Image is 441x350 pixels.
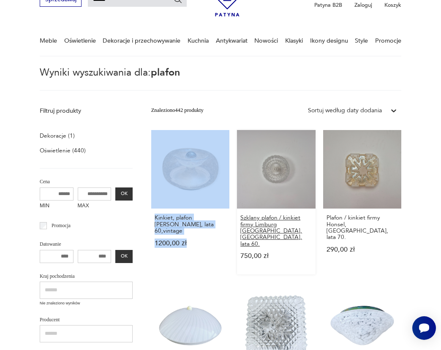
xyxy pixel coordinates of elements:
[115,187,133,201] button: OK
[40,107,133,115] p: Filtruj produkty
[40,130,75,141] a: Dekoracje (1)
[40,26,57,55] a: Meble
[254,26,278,55] a: Nowości
[285,26,303,55] a: Klasyki
[327,214,398,240] h3: Plafon / kinkiet firmy Honsel, [GEOGRAPHIC_DATA], lata 70.
[355,26,368,55] a: Style
[323,130,401,274] a: Plafon / kinkiet firmy Honsel, Niemcy, lata 70.Plafon / kinkiet firmy Honsel, [GEOGRAPHIC_DATA], ...
[40,145,86,156] a: Oświetlenie (440)
[216,26,248,55] a: Antykwariat
[314,1,342,9] p: Patyna B2B
[40,68,401,90] p: Wyniki wyszukiwania dla:
[40,178,133,186] p: Cena
[151,130,229,274] a: Kinkiet, plafon Doria Leuchten, lata 60,vintageKinkiet, plafon [PERSON_NAME], lata 60,vintage1200...
[240,214,312,247] h3: Szklany plafon / kinkiet firmy Limburg [GEOGRAPHIC_DATA], [GEOGRAPHIC_DATA], lata 60.
[40,301,133,307] p: Nie znaleziono wyników
[155,214,226,234] h3: Kinkiet, plafon [PERSON_NAME], lata 60,vintage
[64,26,96,55] a: Oświetlenie
[308,106,382,115] div: Sortuj według daty dodania
[52,222,71,230] p: Promocja
[40,240,133,249] p: Datowanie
[188,26,209,55] a: Kuchnia
[375,26,401,55] a: Promocje
[78,201,112,212] label: MAX
[412,316,436,340] iframe: Smartsupp widget button
[327,247,398,253] p: 290,00 zł
[151,106,204,115] div: Znaleziono 442 produkty
[40,316,133,324] p: Producent
[103,26,180,55] a: Dekoracje i przechowywanie
[40,272,133,281] p: Kraj pochodzenia
[310,26,348,55] a: Ikony designu
[115,250,133,263] button: OK
[40,201,73,212] label: MIN
[151,66,180,79] span: plafon
[237,130,315,274] a: Szklany plafon / kinkiet firmy Limburg Glashütte, Niemcy, lata 60.Szklany plafon / kinkiet firmy ...
[354,1,372,9] p: Zaloguj
[240,253,312,259] p: 750,00 zł
[155,240,226,247] p: 1200,00 zł
[384,1,401,9] p: Koszyk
